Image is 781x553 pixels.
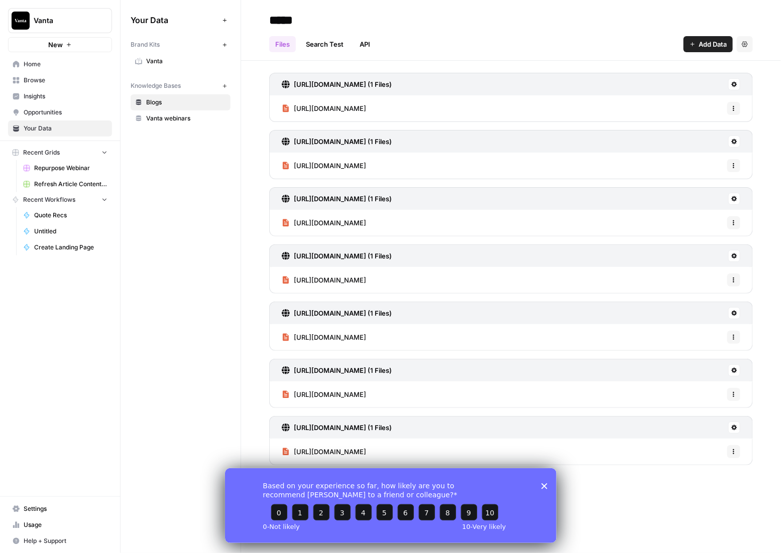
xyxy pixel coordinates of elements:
a: Blogs [131,94,231,110]
span: [URL][DOMAIN_NAME] [294,389,366,399]
span: Your Data [131,14,218,26]
span: Home [24,60,107,69]
a: [URL][DOMAIN_NAME] [282,210,366,236]
a: Create Landing Page [19,239,112,255]
a: Vanta [131,53,231,69]
a: Your Data [8,120,112,136]
h3: [URL][DOMAIN_NAME] (1 Files) [294,251,392,261]
h3: [URL][DOMAIN_NAME] (1 Files) [294,79,392,89]
span: Brand Kits [131,40,160,49]
button: Workspace: Vanta [8,8,112,33]
a: Untitled [19,223,112,239]
span: Opportunities [24,108,107,117]
a: API [354,36,376,52]
span: Quote Recs [34,211,107,220]
a: Refresh Article Content (+ Webinar Quotes) [19,176,112,192]
span: [URL][DOMAIN_NAME] [294,161,366,171]
span: [URL][DOMAIN_NAME] [294,103,366,113]
span: [URL][DOMAIN_NAME] [294,218,366,228]
a: Opportunities [8,104,112,120]
span: Vanta [146,57,226,66]
span: Browse [24,76,107,85]
h3: [URL][DOMAIN_NAME] (1 Files) [294,365,392,375]
span: New [48,40,63,50]
span: Vanta [34,16,94,26]
a: [URL][DOMAIN_NAME] [282,95,366,121]
a: Quote Recs [19,207,112,223]
a: [URL][DOMAIN_NAME] (1 Files) [282,417,392,439]
a: Browse [8,72,112,88]
span: Untitled [34,227,107,236]
span: Create Landing Page [34,243,107,252]
a: Usage [8,517,112,533]
a: Vanta webinars [131,110,231,126]
a: [URL][DOMAIN_NAME] (1 Files) [282,73,392,95]
span: Usage [24,520,107,529]
span: Repurpose Webinar [34,164,107,173]
span: Help + Support [24,536,107,545]
a: [URL][DOMAIN_NAME] (1 Files) [282,188,392,210]
a: [URL][DOMAIN_NAME] [282,381,366,407]
img: Vanta Logo [12,12,30,30]
span: Vanta webinars [146,114,226,123]
a: [URL][DOMAIN_NAME] (1 Files) [282,245,392,267]
span: Settings [24,504,107,513]
a: [URL][DOMAIN_NAME] [282,267,366,293]
span: Recent Grids [23,148,60,157]
a: [URL][DOMAIN_NAME] [282,439,366,465]
button: Help + Support [8,533,112,549]
button: Add Data [684,36,733,52]
a: Search Test [300,36,350,52]
a: [URL][DOMAIN_NAME] (1 Files) [282,130,392,153]
a: [URL][DOMAIN_NAME] (1 Files) [282,359,392,381]
a: [URL][DOMAIN_NAME] [282,153,366,179]
a: Repurpose Webinar [19,160,112,176]
iframe: Survey from AirOps [225,468,556,543]
span: [URL][DOMAIN_NAME] [294,447,366,457]
button: New [8,37,112,52]
button: Recent Grids [8,145,112,160]
h3: [URL][DOMAIN_NAME] (1 Files) [294,308,392,318]
h3: [URL][DOMAIN_NAME] (1 Files) [294,136,392,147]
a: [URL][DOMAIN_NAME] (1 Files) [282,302,392,324]
span: Your Data [24,124,107,133]
span: Insights [24,92,107,101]
a: Files [269,36,296,52]
span: Blogs [146,98,226,107]
h3: [URL][DOMAIN_NAME] (1 Files) [294,423,392,433]
span: Add Data [699,39,727,49]
a: Insights [8,88,112,104]
a: Home [8,56,112,72]
a: [URL][DOMAIN_NAME] [282,324,366,350]
span: [URL][DOMAIN_NAME] [294,332,366,342]
h3: [URL][DOMAIN_NAME] (1 Files) [294,194,392,204]
span: Recent Workflows [23,195,75,204]
button: Recent Workflows [8,192,112,207]
span: Refresh Article Content (+ Webinar Quotes) [34,180,107,189]
span: Knowledge Bases [131,81,181,90]
span: [URL][DOMAIN_NAME] [294,275,366,285]
a: Settings [8,501,112,517]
